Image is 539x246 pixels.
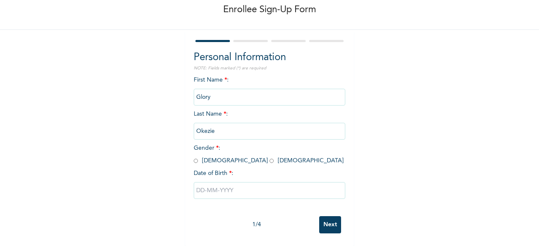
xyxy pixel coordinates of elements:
p: NOTE: Fields marked (*) are required [194,65,345,71]
input: Next [319,216,341,233]
span: Gender : [DEMOGRAPHIC_DATA] [DEMOGRAPHIC_DATA] [194,145,344,164]
span: First Name : [194,77,345,100]
h2: Personal Information [194,50,345,65]
span: Last Name : [194,111,345,134]
input: Enter your first name [194,89,345,106]
input: Enter your last name [194,123,345,140]
span: Date of Birth : [194,169,233,178]
input: DD-MM-YYYY [194,182,345,199]
p: Enrollee Sign-Up Form [223,3,316,17]
div: 1 / 4 [194,220,319,229]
